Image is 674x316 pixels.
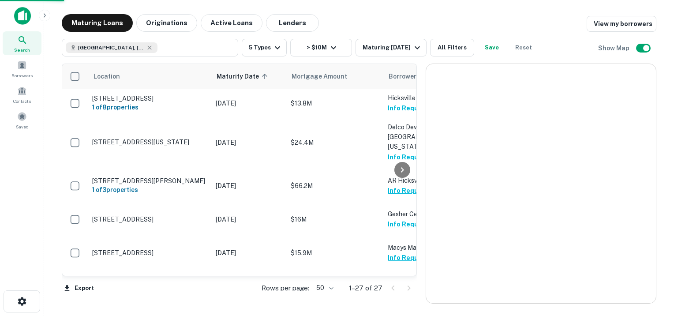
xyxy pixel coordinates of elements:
[136,14,197,32] button: Originations
[92,102,207,112] h6: 1 of 8 properties
[13,98,31,105] span: Contacts
[217,71,270,82] span: Maturity Date
[630,245,674,288] iframe: Chat Widget
[3,108,41,132] a: Saved
[92,249,207,257] p: [STREET_ADDRESS]
[62,39,238,56] button: [GEOGRAPHIC_DATA], [GEOGRAPHIC_DATA], [GEOGRAPHIC_DATA]
[291,214,379,224] p: $16M
[388,185,437,196] button: Info Requested
[201,14,262,32] button: Active Loans
[216,138,282,147] p: [DATE]
[16,123,29,130] span: Saved
[598,43,631,53] h6: Show Map
[14,46,30,53] span: Search
[388,122,476,151] p: Delco Development CO Of [GEOGRAPHIC_DATA][US_STATE]
[216,214,282,224] p: [DATE]
[3,83,41,106] a: Contacts
[92,177,207,185] p: [STREET_ADDRESS][PERSON_NAME]
[92,215,207,223] p: [STREET_ADDRESS]
[509,39,538,56] button: Reset
[92,138,207,146] p: [STREET_ADDRESS][US_STATE]
[286,64,383,89] th: Mortgage Amount
[356,39,427,56] button: Maturing [DATE]
[11,72,33,79] span: Borrowers
[3,31,41,55] a: Search
[363,42,423,53] div: Maturing [DATE]
[3,57,41,81] a: Borrowers
[216,181,282,191] p: [DATE]
[587,16,656,32] a: View my borrowers
[291,138,379,147] p: $24.4M
[92,185,207,195] h6: 1 of 3 properties
[62,282,96,295] button: Export
[388,219,437,229] button: Info Requested
[211,64,286,89] th: Maturity Date
[292,71,359,82] span: Mortgage Amount
[388,252,437,263] button: Info Requested
[266,14,319,32] button: Lenders
[216,248,282,258] p: [DATE]
[88,64,211,89] th: Location
[291,181,379,191] p: $66.2M
[262,283,309,293] p: Rows per page:
[478,39,506,56] button: Save your search to get updates of matches that match your search criteria.
[388,93,476,103] p: Hicksville Jericho LLC
[383,64,480,89] th: Borrower Name
[216,98,282,108] p: [DATE]
[388,209,476,219] p: Gesher Center LLC
[93,71,120,82] span: Location
[14,7,31,25] img: capitalize-icon.png
[62,14,133,32] button: Maturing Loans
[242,39,287,56] button: 5 Types
[389,71,435,82] span: Borrower Name
[388,243,476,252] p: Macys Mall Real Estate LLC
[291,248,379,258] p: $15.9M
[92,94,207,102] p: [STREET_ADDRESS]
[349,283,382,293] p: 1–27 of 27
[388,103,437,113] button: Info Requested
[313,282,335,294] div: 50
[78,44,144,52] span: [GEOGRAPHIC_DATA], [GEOGRAPHIC_DATA], [GEOGRAPHIC_DATA]
[291,98,379,108] p: $13.8M
[388,152,437,162] button: Info Requested
[290,39,352,56] button: > $10M
[388,176,476,185] p: AR Hicksville LLC
[430,39,474,56] button: All Filters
